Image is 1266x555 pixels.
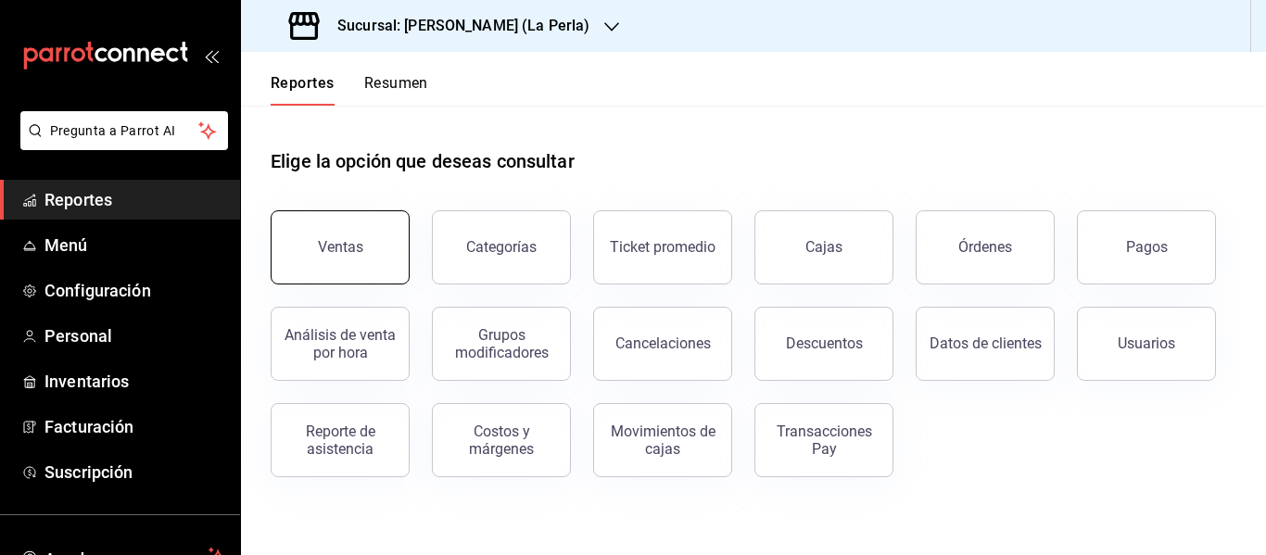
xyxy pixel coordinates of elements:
span: Configuración [44,278,225,303]
div: Movimientos de cajas [605,423,720,458]
button: Cancelaciones [593,307,732,381]
div: Descuentos [786,334,863,352]
button: Reportes [271,74,335,106]
div: Ticket promedio [610,238,715,256]
h1: Elige la opción que deseas consultar [271,147,575,175]
button: Pregunta a Parrot AI [20,111,228,150]
span: Personal [44,323,225,348]
div: navigation tabs [271,74,428,106]
div: Cajas [805,238,842,256]
button: Órdenes [916,210,1055,284]
div: Grupos modificadores [444,326,559,361]
button: Grupos modificadores [432,307,571,381]
button: Cajas [754,210,893,284]
div: Reporte de asistencia [283,423,398,458]
button: Datos de clientes [916,307,1055,381]
button: Reporte de asistencia [271,403,410,477]
button: Transacciones Pay [754,403,893,477]
button: Resumen [364,74,428,106]
div: Transacciones Pay [766,423,881,458]
div: Órdenes [958,238,1012,256]
button: Movimientos de cajas [593,403,732,477]
span: Reportes [44,187,225,212]
div: Datos de clientes [930,334,1042,352]
button: Descuentos [754,307,893,381]
div: Análisis de venta por hora [283,326,398,361]
button: open_drawer_menu [204,48,219,63]
button: Ventas [271,210,410,284]
button: Categorías [432,210,571,284]
span: Pregunta a Parrot AI [50,121,199,141]
button: Ticket promedio [593,210,732,284]
button: Pagos [1077,210,1216,284]
div: Cancelaciones [615,334,711,352]
h3: Sucursal: [PERSON_NAME] (La Perla) [323,15,589,37]
a: Pregunta a Parrot AI [13,134,228,154]
span: Suscripción [44,460,225,485]
div: Categorías [466,238,537,256]
span: Facturación [44,414,225,439]
div: Ventas [318,238,363,256]
span: Inventarios [44,369,225,394]
button: Costos y márgenes [432,403,571,477]
div: Costos y márgenes [444,423,559,458]
button: Usuarios [1077,307,1216,381]
button: Análisis de venta por hora [271,307,410,381]
div: Usuarios [1118,334,1175,352]
div: Pagos [1126,238,1168,256]
span: Menú [44,233,225,258]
